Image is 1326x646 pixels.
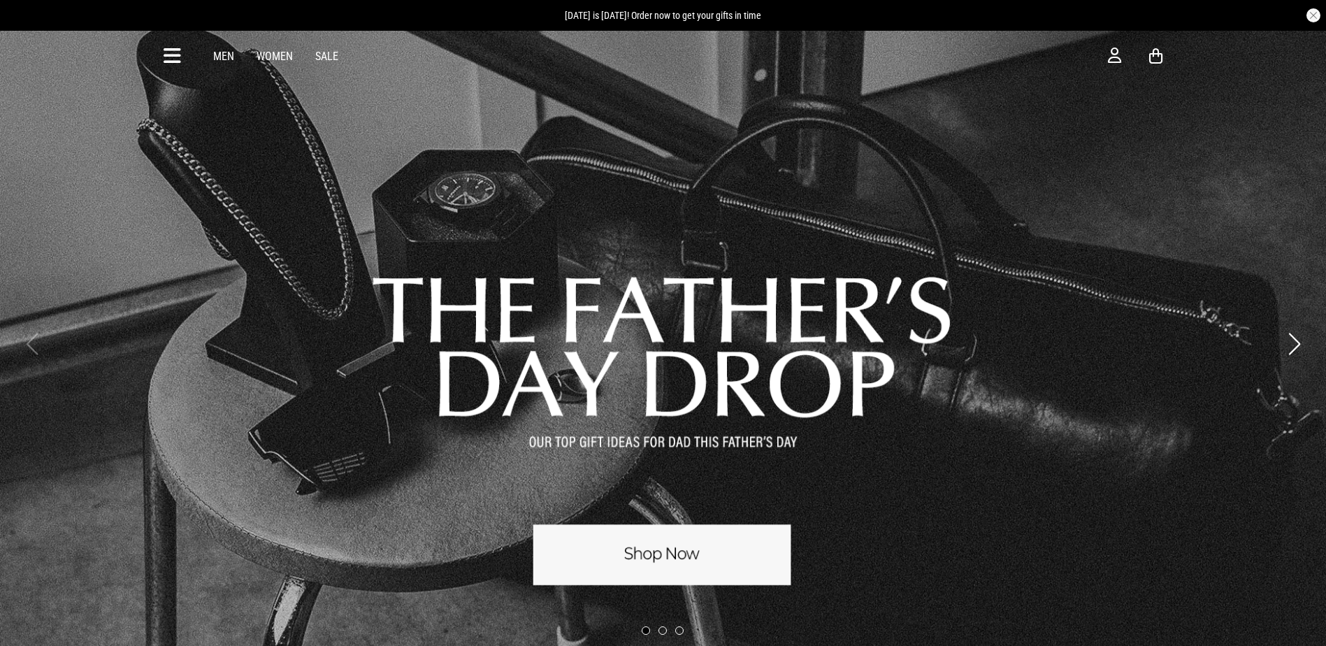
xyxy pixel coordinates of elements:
span: [DATE] is [DATE]! Order now to get your gifts in time [565,10,761,21]
a: Women [257,50,293,63]
button: Next slide [1285,329,1304,359]
a: Sale [315,50,338,63]
a: Men [213,50,234,63]
button: Previous slide [22,329,41,359]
